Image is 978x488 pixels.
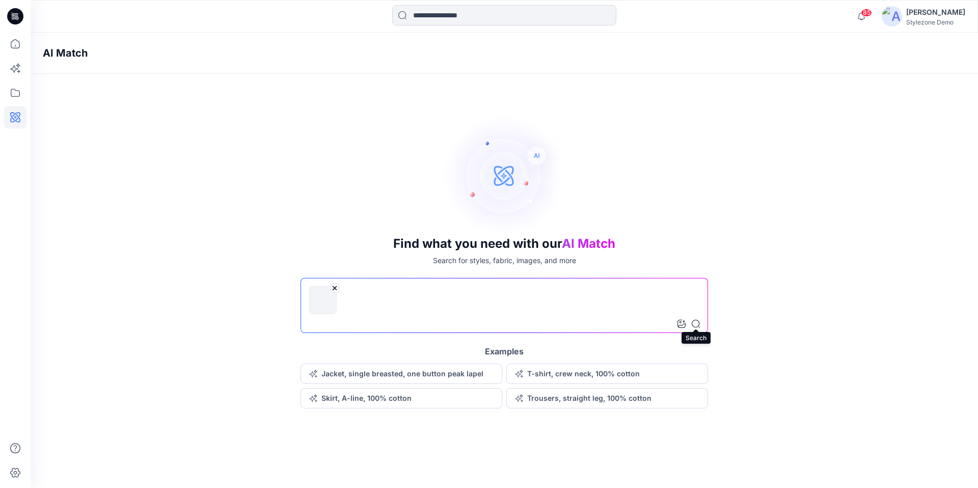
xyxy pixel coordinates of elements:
[906,6,965,18] div: [PERSON_NAME]
[506,364,708,384] button: T-shirt, crew neck, 100% cotton
[43,47,88,59] h4: AI Match
[393,237,615,251] h3: Find what you need with our
[506,388,708,408] button: Trousers, straight leg, 100% cotton
[861,9,872,17] span: 85
[882,6,902,27] img: avatar
[301,388,502,408] button: Skirt, A-line, 100% cotton
[301,364,502,384] button: Jacket, single breasted, one button peak lapel
[485,345,524,357] h5: Examples
[443,114,565,237] img: AI Search
[562,236,615,251] span: AI Match
[433,255,576,266] p: Search for styles, fabric, images, and more
[906,18,965,26] div: Stylezone Demo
